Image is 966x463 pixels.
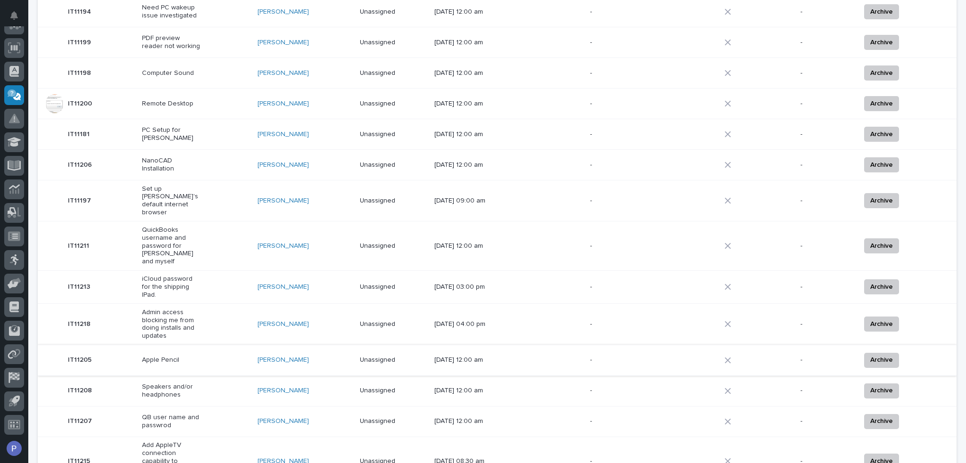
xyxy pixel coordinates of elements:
[870,129,893,140] span: Archive
[258,417,309,425] a: [PERSON_NAME]
[142,4,201,20] p: Need PC wakeup issue investigated
[870,159,893,171] span: Archive
[590,283,649,291] p: -
[434,197,493,205] p: [DATE] 09:00 am
[360,387,419,395] p: Unassigned
[360,8,419,16] p: Unassigned
[258,8,309,16] a: [PERSON_NAME]
[864,279,899,294] button: Archive
[870,37,893,48] span: Archive
[68,129,92,138] p: IT11181
[800,161,853,169] p: -
[870,415,893,427] span: Archive
[590,417,649,425] p: -
[590,100,649,108] p: -
[800,417,853,425] p: -
[800,69,853,77] p: -
[434,242,493,250] p: [DATE] 12:00 am
[142,226,201,266] p: QuickBooks username and password for [PERSON_NAME] and myself
[12,11,24,26] div: Notifications
[434,69,493,77] p: [DATE] 12:00 am
[590,197,649,205] p: -
[142,69,201,77] p: Computer Sound
[38,304,957,345] tr: IT11218IT11218 Admin access blocking me from doing installs and updates[PERSON_NAME] Unassigned[D...
[800,283,853,291] p: -
[590,161,649,169] p: -
[434,161,493,169] p: [DATE] 12:00 am
[434,100,493,108] p: [DATE] 12:00 am
[258,69,309,77] a: [PERSON_NAME]
[800,242,853,250] p: -
[870,67,893,79] span: Archive
[434,130,493,138] p: [DATE] 12:00 am
[360,283,419,291] p: Unassigned
[258,283,309,291] a: [PERSON_NAME]
[870,98,893,109] span: Archive
[864,65,899,81] button: Archive
[68,195,93,205] p: IT11197
[434,39,493,47] p: [DATE] 12:00 am
[142,309,201,340] p: Admin access blocking me from doing installs and updates
[258,39,309,47] a: [PERSON_NAME]
[864,157,899,172] button: Archive
[870,281,893,292] span: Archive
[360,197,419,205] p: Unassigned
[870,6,893,17] span: Archive
[434,356,493,364] p: [DATE] 12:00 am
[864,383,899,398] button: Archive
[38,406,957,437] tr: IT11207IT11207 QB user name and passwrod[PERSON_NAME] Unassigned[DATE] 12:00 am--Archive
[142,275,201,299] p: iCloud password for the shipping IPad.
[68,318,92,328] p: IT11218
[434,283,493,291] p: [DATE] 03:00 pm
[864,317,899,332] button: Archive
[142,34,201,50] p: PDF preview reader not working
[800,130,853,138] p: -
[864,4,899,19] button: Archive
[38,89,957,119] tr: IT11200IT11200 Remote Desktop[PERSON_NAME] Unassigned[DATE] 12:00 am--Archive
[870,195,893,206] span: Archive
[4,439,24,458] button: users-avatar
[864,193,899,208] button: Archive
[360,161,419,169] p: Unassigned
[864,414,899,429] button: Archive
[38,270,957,304] tr: IT11213IT11213 iCloud password for the shipping IPad.[PERSON_NAME] Unassigned[DATE] 03:00 pm--Arc...
[434,8,493,16] p: [DATE] 12:00 am
[800,387,853,395] p: -
[68,354,93,364] p: IT11205
[68,281,92,291] p: IT11213
[258,197,309,205] a: [PERSON_NAME]
[258,356,309,364] a: [PERSON_NAME]
[38,180,957,221] tr: IT11197IT11197 Set up [PERSON_NAME]'s default internet browser[PERSON_NAME] Unassigned[DATE] 09:0...
[800,320,853,328] p: -
[142,126,201,142] p: PC Setup for [PERSON_NAME]
[590,387,649,395] p: -
[142,383,201,399] p: Speakers and/or headphones
[68,67,93,77] p: IT11198
[360,69,419,77] p: Unassigned
[864,238,899,253] button: Archive
[38,345,957,375] tr: IT11205IT11205 Apple Pencil[PERSON_NAME] Unassigned[DATE] 12:00 am--Archive
[68,240,91,250] p: IT11211
[142,414,201,430] p: QB user name and passwrod
[4,6,24,25] button: Notifications
[258,320,309,328] a: [PERSON_NAME]
[38,221,957,270] tr: IT11211IT11211 QuickBooks username and password for [PERSON_NAME] and myself[PERSON_NAME] Unassig...
[360,100,419,108] p: Unassigned
[590,69,649,77] p: -
[870,354,893,366] span: Archive
[360,320,419,328] p: Unassigned
[360,417,419,425] p: Unassigned
[870,385,893,396] span: Archive
[434,417,493,425] p: [DATE] 12:00 am
[38,150,957,180] tr: IT11206IT11206 NanoCAD Installation[PERSON_NAME] Unassigned[DATE] 12:00 am--Archive
[68,385,94,395] p: IT11208
[864,96,899,111] button: Archive
[590,320,649,328] p: -
[360,242,419,250] p: Unassigned
[590,356,649,364] p: -
[68,37,93,47] p: IT11199
[870,318,893,330] span: Archive
[590,130,649,138] p: -
[800,39,853,47] p: -
[590,242,649,250] p: -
